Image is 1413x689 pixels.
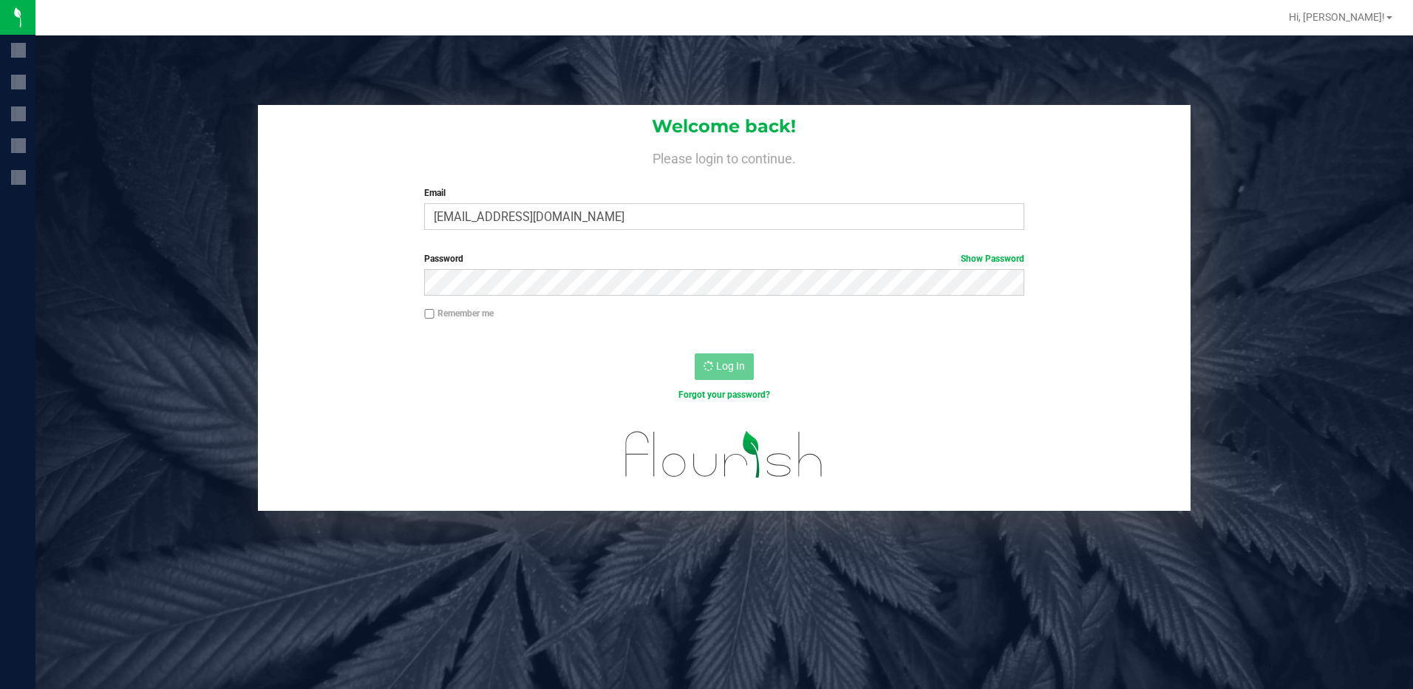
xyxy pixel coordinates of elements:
[678,390,770,400] a: Forgot your password?
[607,417,841,492] img: flourish_logo.svg
[258,117,1191,136] h1: Welcome back!
[716,360,745,372] span: Log In
[258,148,1191,166] h4: Please login to continue.
[424,254,463,264] span: Password
[961,254,1024,264] a: Show Password
[424,309,435,319] input: Remember me
[1289,11,1385,23] span: Hi, [PERSON_NAME]!
[424,307,494,320] label: Remember me
[424,186,1024,200] label: Email
[695,353,754,380] button: Log In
